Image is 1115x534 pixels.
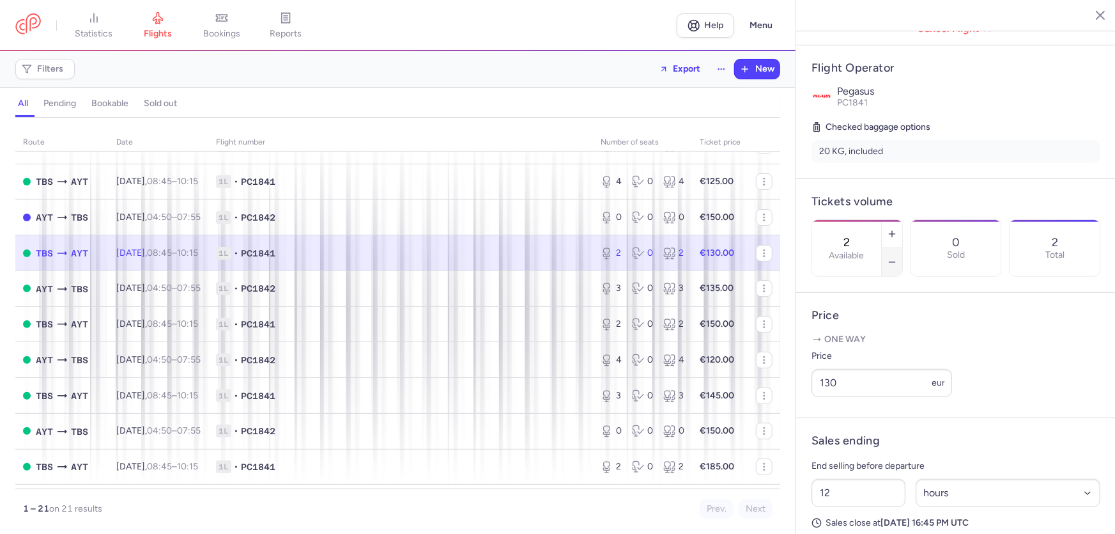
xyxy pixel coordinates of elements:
div: 0 [632,389,653,402]
span: – [147,425,201,436]
div: 3 [663,282,684,295]
span: • [234,354,238,366]
div: 2 [601,318,622,331]
th: route [15,133,109,152]
div: 0 [632,211,653,224]
time: 08:45 [147,318,172,329]
a: reports [254,12,318,40]
div: 2 [663,247,684,260]
span: – [147,461,198,472]
h4: Flight Operator [811,61,1100,75]
time: 08:45 [147,176,172,187]
span: AYT [36,210,53,224]
span: eur [932,377,945,388]
div: 2 [663,460,684,473]
span: – [147,176,198,187]
span: TBS [36,389,53,403]
p: One way [811,333,1100,346]
div: 0 [632,354,653,366]
h4: bookable [91,98,128,109]
span: New [755,64,774,74]
span: [DATE], [116,318,198,329]
span: AYT [36,425,53,439]
time: 10:15 [177,318,198,329]
span: – [147,283,201,294]
button: Next [739,499,773,519]
span: PC1841 [241,318,275,331]
a: statistics [62,12,126,40]
img: Pegasus logo [811,86,832,106]
span: • [234,282,238,295]
strong: €150.00 [700,318,734,329]
span: AYT [71,246,88,260]
span: • [234,389,238,402]
div: 4 [663,354,684,366]
a: Help [677,13,734,38]
span: 1L [216,460,231,473]
span: [DATE], [116,212,201,223]
div: 2 [601,460,622,473]
span: AYT [36,282,53,296]
time: 04:50 [147,425,172,436]
span: [DATE], [116,176,198,187]
th: Flight number [208,133,593,152]
p: 0 [952,236,960,249]
span: AYT [36,353,53,367]
h4: Sales ending [811,434,880,448]
span: Help [705,20,724,30]
span: – [147,212,201,223]
h4: Price [811,308,1100,323]
span: 1L [216,318,231,331]
h4: all [18,98,28,109]
span: bookings [203,28,240,40]
span: PC1841 [837,97,868,108]
span: 1L [216,211,231,224]
time: 07:55 [177,283,201,294]
strong: €135.00 [700,283,734,294]
strong: [DATE] 16:45 PM UTC [880,517,969,528]
span: [DATE], [116,461,198,472]
p: 2 [1052,236,1058,249]
span: – [147,318,198,329]
span: statistics [75,28,113,40]
span: [DATE], [116,354,201,365]
time: 10:15 [177,247,198,258]
span: PC1842 [241,282,275,295]
span: AYT [71,175,88,189]
div: 0 [632,318,653,331]
button: Filters [16,59,74,79]
h4: Tickets volume [811,194,1100,209]
input: ## [811,479,905,507]
span: PC1842 [241,211,275,224]
span: TBS [71,282,88,296]
strong: €185.00 [700,461,734,472]
time: 10:15 [177,176,198,187]
div: 4 [601,354,622,366]
div: 3 [601,389,622,402]
span: reports [270,28,302,40]
h4: sold out [144,98,177,109]
span: TBS [36,460,53,474]
div: 0 [601,211,622,224]
strong: €130.00 [700,247,734,258]
input: --- [811,369,952,397]
span: – [147,354,201,365]
span: • [234,425,238,437]
span: on 21 results [49,503,102,514]
p: Total [1045,250,1065,260]
span: TBS [36,317,53,331]
span: PC1842 [241,425,275,437]
strong: €125.00 [700,176,734,187]
div: 4 [663,175,684,188]
th: number of seats [593,133,692,152]
span: Filters [37,64,63,74]
span: • [234,318,238,331]
li: 20 KG, included [811,140,1100,163]
span: 1L [216,282,231,295]
span: TBS [71,425,88,439]
div: 4 [601,175,622,188]
div: 0 [632,425,653,437]
time: 08:45 [147,247,172,258]
div: 2 [601,247,622,260]
time: 08:45 [147,390,172,401]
